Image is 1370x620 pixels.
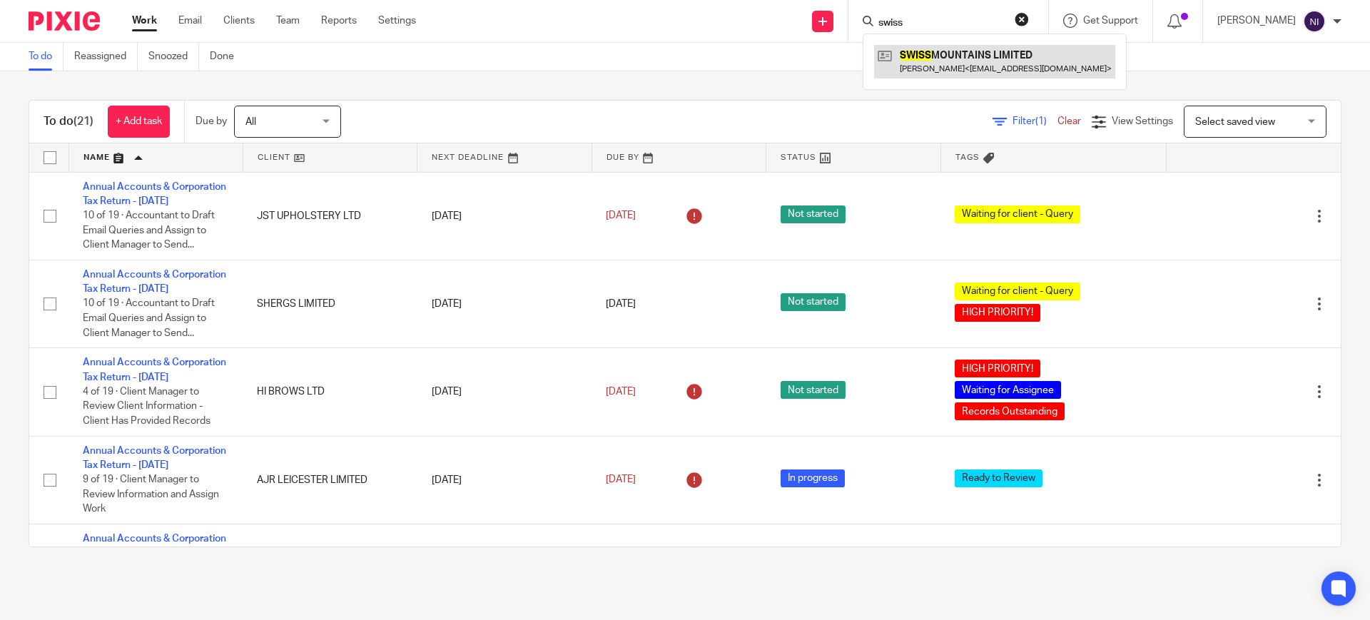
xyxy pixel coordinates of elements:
a: Annual Accounts & Corporation Tax Return - [DATE] [83,357,226,382]
td: JST UPHOLSTERY LTD [243,172,417,260]
span: Filter [1013,116,1057,126]
span: Waiting for Assignee [955,381,1061,399]
span: Get Support [1083,16,1138,26]
td: [DATE] [417,436,592,524]
td: [DATE] [417,348,592,436]
a: Work [132,14,157,28]
span: HIGH PRIORITY! [955,360,1040,377]
span: 4 of 19 · Client Manager to Review Client Information - Client Has Provided Records [83,387,210,426]
td: HI BROWS LTD [243,348,417,436]
a: Annual Accounts & Corporation Tax Return - [DATE] [83,534,226,558]
a: Annual Accounts & Corporation Tax Return - [DATE] [83,446,226,470]
button: Clear [1015,12,1029,26]
td: [DATE] [417,172,592,260]
a: Clear [1057,116,1081,126]
span: [DATE] [606,475,636,485]
td: SHERGS LIMITED [243,260,417,347]
span: Records Outstanding [955,402,1065,420]
a: Reports [321,14,357,28]
span: Waiting for client - Query [955,205,1080,223]
a: Annual Accounts & Corporation Tax Return - [DATE] [83,270,226,294]
a: To do [29,43,64,71]
span: Not started [781,293,846,311]
span: HIGH PRIORITY! [955,304,1040,322]
span: 10 of 19 · Accountant to Draft Email Queries and Assign to Client Manager to Send... [83,210,215,250]
a: Reassigned [74,43,138,71]
span: All [245,117,256,127]
span: (1) [1035,116,1047,126]
td: [DATE] [417,524,592,611]
span: Not started [781,205,846,223]
span: [DATE] [606,210,636,220]
td: [DATE] [417,260,592,347]
p: [PERSON_NAME] [1217,14,1296,28]
a: + Add task [108,106,170,138]
td: AJR LEICESTER LIMITED [243,436,417,524]
span: View Settings [1112,116,1173,126]
a: Done [210,43,245,71]
span: [DATE] [606,387,636,397]
p: Due by [196,114,227,128]
span: Not started [781,381,846,399]
a: Team [276,14,300,28]
span: Ready to Review [955,469,1042,487]
span: [DATE] [606,299,636,309]
a: Clients [223,14,255,28]
span: In progress [781,469,845,487]
a: Snoozed [148,43,199,71]
a: Annual Accounts & Corporation Tax Return - [DATE] [83,182,226,206]
img: svg%3E [1303,10,1326,33]
span: Waiting for client - Query [955,283,1080,300]
span: 10 of 19 · Accountant to Draft Email Queries and Assign to Client Manager to Send... [83,299,215,338]
img: Pixie [29,11,100,31]
a: Settings [378,14,416,28]
span: Select saved view [1195,117,1275,127]
span: Tags [955,153,980,161]
a: Email [178,14,202,28]
span: 9 of 19 · Client Manager to Review Information and Assign Work [83,474,219,514]
td: ON POYNT CREATIVE LTD [243,524,417,611]
input: Search [877,17,1005,30]
span: (21) [73,116,93,127]
h1: To do [44,114,93,129]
